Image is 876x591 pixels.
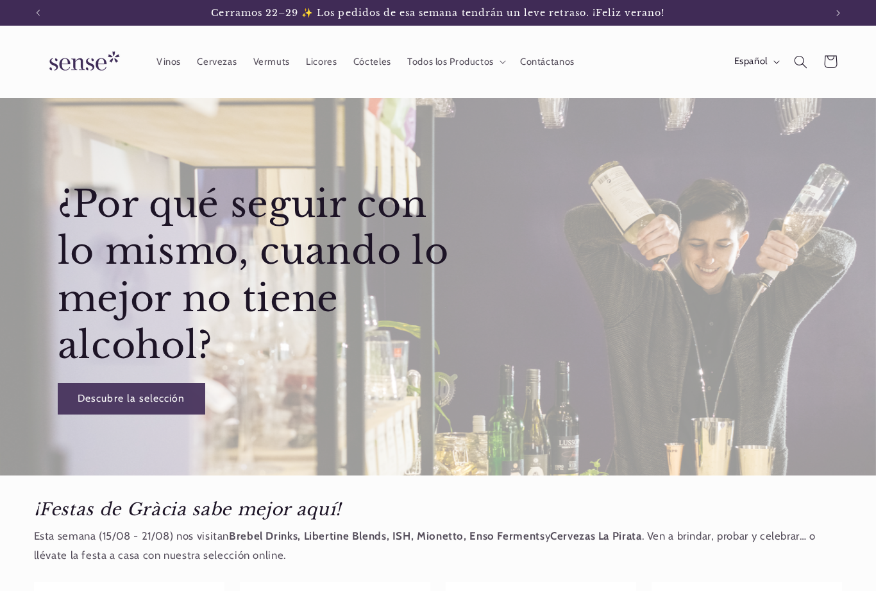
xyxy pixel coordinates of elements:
span: Contáctanos [520,56,575,68]
span: Vermuts [253,56,290,68]
summary: Búsqueda [786,47,815,76]
em: ¡Festas de Gràcia sabe mejor aquí! [34,499,341,520]
span: Licores [306,56,337,68]
button: Español [726,49,786,74]
span: Español [734,55,768,69]
span: Vinos [156,56,181,68]
a: Cervezas [189,47,245,76]
a: Contáctanos [512,47,582,76]
summary: Todos los Productos [399,47,512,76]
a: Vinos [148,47,189,76]
a: Descubre la selección [57,383,205,415]
h2: ¿Por qué seguir con lo mismo, cuando lo mejor no tiene alcohol? [57,181,468,370]
span: Cócteles [353,56,391,68]
span: Todos los Productos [407,56,494,68]
img: Sense [34,44,130,80]
a: Vermuts [245,47,298,76]
strong: Brebel Drinks, Libertine Blends, ISH, Mionetto, Enso Ferments [229,529,544,542]
strong: Cervezas La Pirata [550,529,641,542]
a: Cócteles [345,47,399,76]
span: Cerramos 22–29 ✨ Los pedidos de esa semana tendrán un leve retraso. ¡Feliz verano! [211,7,664,19]
a: Licores [298,47,346,76]
span: Cervezas [197,56,237,68]
p: Esta semana (15/08 - 21/08) nos visitan y . Ven a brindar, probar y celebrar… o llévate la festa ... [34,527,843,565]
a: Sense [29,39,135,85]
